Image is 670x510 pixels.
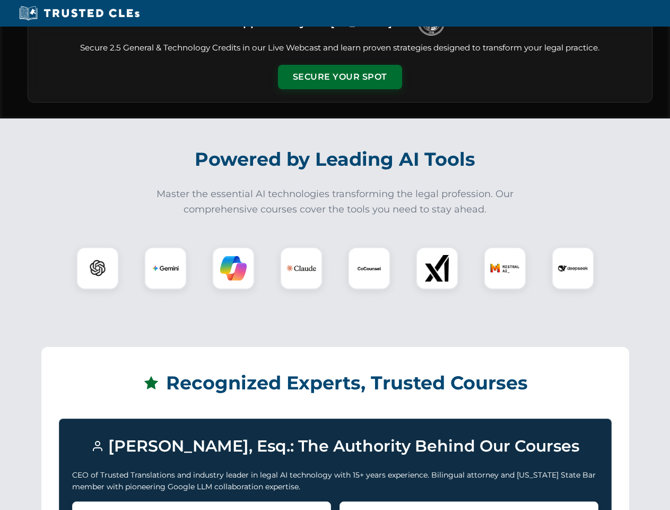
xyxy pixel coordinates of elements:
[220,255,247,282] img: Copilot Logo
[278,65,402,89] button: Secure Your Spot
[76,247,119,290] div: ChatGPT
[72,432,598,461] h3: [PERSON_NAME], Esq.: The Authority Behind Our Courses
[286,253,316,283] img: Claude Logo
[16,5,143,21] img: Trusted CLEs
[348,247,390,290] div: CoCounsel
[490,253,520,283] img: Mistral AI Logo
[416,247,458,290] div: xAI
[41,141,629,178] h2: Powered by Leading AI Tools
[552,247,594,290] div: DeepSeek
[280,247,323,290] div: Claude
[82,253,113,284] img: ChatGPT Logo
[72,469,598,493] p: CEO of Trusted Translations and industry leader in legal AI technology with 15+ years experience....
[212,247,255,290] div: Copilot
[152,255,179,282] img: Gemini Logo
[59,364,612,402] h2: Recognized Experts, Trusted Courses
[41,42,639,54] p: Secure 2.5 General & Technology Credits in our Live Webcast and learn proven strategies designed ...
[484,247,526,290] div: Mistral AI
[424,255,450,282] img: xAI Logo
[150,186,521,217] p: Master the essential AI technologies transforming the legal profession. Our comprehensive courses...
[558,253,588,283] img: DeepSeek Logo
[144,247,187,290] div: Gemini
[356,255,382,282] img: CoCounsel Logo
